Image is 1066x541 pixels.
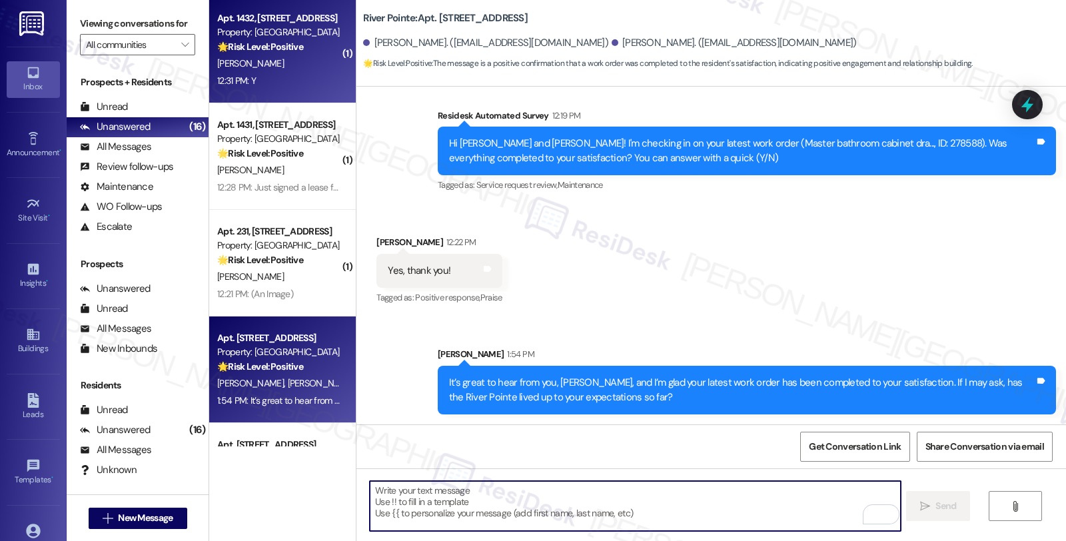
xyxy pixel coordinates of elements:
[217,75,256,87] div: 12:31 PM: Y
[558,179,603,191] span: Maintenance
[217,25,340,39] div: Property: [GEOGRAPHIC_DATA]
[415,292,480,303] span: Positive response ,
[80,100,128,114] div: Unread
[925,440,1044,454] span: Share Conversation via email
[80,322,151,336] div: All Messages
[443,235,476,249] div: 12:22 PM
[217,164,284,176] span: [PERSON_NAME]
[46,276,48,286] span: •
[363,57,972,71] span: : The message is a positive confirmation that a work order was completed to the resident's satisf...
[363,36,608,50] div: [PERSON_NAME]. ([EMAIL_ADDRESS][DOMAIN_NAME])
[67,75,209,89] div: Prospects + Residents
[376,235,502,254] div: [PERSON_NAME]
[549,109,581,123] div: 12:19 PM
[809,440,901,454] span: Get Conversation Link
[67,257,209,271] div: Prospects
[89,508,187,529] button: New Message
[80,282,151,296] div: Unanswered
[7,193,60,229] a: Site Visit •
[217,239,340,253] div: Property: [GEOGRAPHIC_DATA]
[67,378,209,392] div: Residents
[217,345,340,359] div: Property: [GEOGRAPHIC_DATA]
[217,225,340,239] div: Apt. 231, [STREET_ADDRESS]
[370,481,900,531] textarea: To enrich screen reader interactions, please activate Accessibility in Grammarly extension settings
[217,11,340,25] div: Apt. 1432, [STREET_ADDRESS]
[7,454,60,490] a: Templates •
[217,438,340,452] div: Apt. [STREET_ADDRESS]
[917,432,1053,462] button: Share Conversation via email
[80,180,153,194] div: Maintenance
[920,501,930,512] i: 
[217,147,303,159] strong: 🌟 Risk Level: Positive
[288,377,439,389] span: [PERSON_NAME][GEOGRAPHIC_DATA]
[217,360,303,372] strong: 🌟 Risk Level: Positive
[363,11,528,25] b: River Pointe: Apt. [STREET_ADDRESS]
[217,270,284,282] span: [PERSON_NAME]
[51,473,53,482] span: •
[80,220,132,234] div: Escalate
[217,254,303,266] strong: 🌟 Risk Level: Positive
[186,117,209,137] div: (16)
[438,347,1056,366] div: [PERSON_NAME]
[449,137,1035,165] div: Hi [PERSON_NAME] and [PERSON_NAME]! I'm checking in on your latest work order (Master bathroom ca...
[80,403,128,417] div: Unread
[476,179,558,191] span: Service request review ,
[86,34,174,55] input: All communities
[504,347,534,361] div: 1:54 PM
[48,211,50,221] span: •
[19,11,47,36] img: ResiDesk Logo
[80,463,137,477] div: Unknown
[217,132,340,146] div: Property: [GEOGRAPHIC_DATA]
[7,61,60,97] a: Inbox
[480,292,502,303] span: Praise
[80,13,195,34] label: Viewing conversations for
[217,331,340,345] div: Apt. [STREET_ADDRESS]
[80,140,151,154] div: All Messages
[935,499,956,513] span: Send
[217,181,477,193] div: 12:28 PM: Just signed a lease for a new apartment (same complex).
[217,41,303,53] strong: 🌟 Risk Level: Positive
[438,175,1056,195] div: Tagged as:
[80,342,157,356] div: New Inbounds
[7,323,60,359] a: Buildings
[181,39,189,50] i: 
[217,118,340,132] div: Apt. 1431, [STREET_ADDRESS]
[217,394,983,406] div: 1:54 PM: It’s great to hear from you, [PERSON_NAME], and I’m glad your latest work order has been...
[80,443,151,457] div: All Messages
[80,200,162,214] div: WO Follow-ups
[118,511,173,525] span: New Message
[217,377,288,389] span: [PERSON_NAME]
[612,36,857,50] div: [PERSON_NAME]. ([EMAIL_ADDRESS][DOMAIN_NAME])
[438,109,1056,127] div: Residesk Automated Survey
[103,513,113,524] i: 
[363,58,432,69] strong: 🌟 Risk Level: Positive
[59,146,61,155] span: •
[906,491,971,521] button: Send
[217,288,293,300] div: 12:21 PM: (An Image)
[80,160,173,174] div: Review follow-ups
[80,120,151,134] div: Unanswered
[186,420,209,440] div: (16)
[449,376,1035,404] div: It’s great to hear from you, [PERSON_NAME], and I’m glad your latest work order has been complete...
[80,302,128,316] div: Unread
[7,389,60,425] a: Leads
[80,423,151,437] div: Unanswered
[376,288,502,307] div: Tagged as:
[800,432,909,462] button: Get Conversation Link
[7,258,60,294] a: Insights •
[217,57,284,69] span: [PERSON_NAME]
[1010,501,1020,512] i: 
[388,264,450,278] div: Yes, thank you!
